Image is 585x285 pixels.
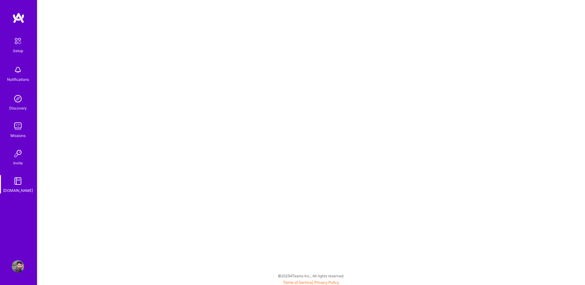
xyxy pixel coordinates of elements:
[283,280,339,285] span: |
[12,120,24,132] img: teamwork
[12,147,24,160] img: Invite
[13,47,23,54] div: Setup
[37,268,585,283] div: © 2025 ATeams Inc., All rights reserved.
[12,12,25,23] img: logo
[12,64,24,76] img: bell
[10,132,26,139] div: Missions
[3,187,33,194] div: [DOMAIN_NAME]
[11,35,24,47] img: setup
[7,76,29,83] div: Notifications
[13,160,23,166] div: Invite
[10,260,26,273] a: User Avatar
[314,280,339,285] a: Privacy Policy
[12,260,24,273] img: User Avatar
[12,175,24,187] img: guide book
[12,93,24,105] img: discovery
[9,105,27,111] div: Discovery
[283,280,312,285] a: Terms of Service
